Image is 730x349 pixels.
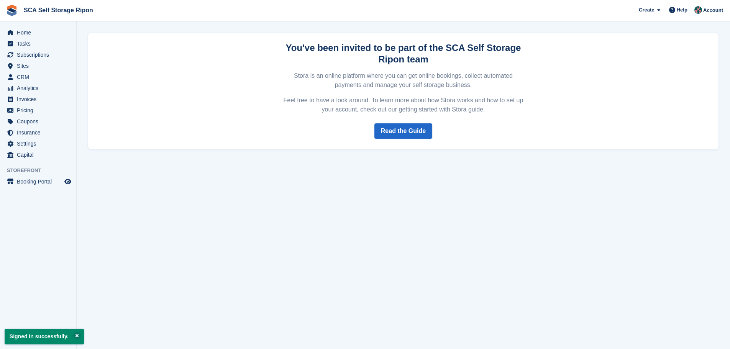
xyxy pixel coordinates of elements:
[4,83,72,93] a: menu
[4,38,72,49] a: menu
[4,61,72,71] a: menu
[17,138,63,149] span: Settings
[677,6,687,14] span: Help
[4,149,72,160] a: menu
[4,72,72,82] a: menu
[282,71,525,90] p: Stora is an online platform where you can get online bookings, collect automated payments and man...
[17,38,63,49] span: Tasks
[17,105,63,116] span: Pricing
[4,176,72,187] a: menu
[5,329,84,344] p: Signed in successfully.
[17,27,63,38] span: Home
[703,7,723,14] span: Account
[286,43,521,64] strong: You've been invited to be part of the SCA Self Storage Ripon team
[4,127,72,138] a: menu
[17,116,63,127] span: Coupons
[6,5,18,16] img: stora-icon-8386f47178a22dfd0bd8f6a31ec36ba5ce8667c1dd55bd0f319d3a0aa187defe.svg
[4,27,72,38] a: menu
[17,61,63,71] span: Sites
[17,83,63,93] span: Analytics
[17,149,63,160] span: Capital
[4,94,72,105] a: menu
[4,116,72,127] a: menu
[17,176,63,187] span: Booking Portal
[4,105,72,116] a: menu
[4,49,72,60] a: menu
[17,49,63,60] span: Subscriptions
[374,123,432,139] a: Read the Guide
[639,6,654,14] span: Create
[63,177,72,186] a: Preview store
[21,4,96,16] a: SCA Self Storage Ripon
[7,167,76,174] span: Storefront
[17,72,63,82] span: CRM
[17,127,63,138] span: Insurance
[4,138,72,149] a: menu
[17,94,63,105] span: Invoices
[282,96,525,114] p: Feel free to have a look around. To learn more about how Stora works and how to set up your accou...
